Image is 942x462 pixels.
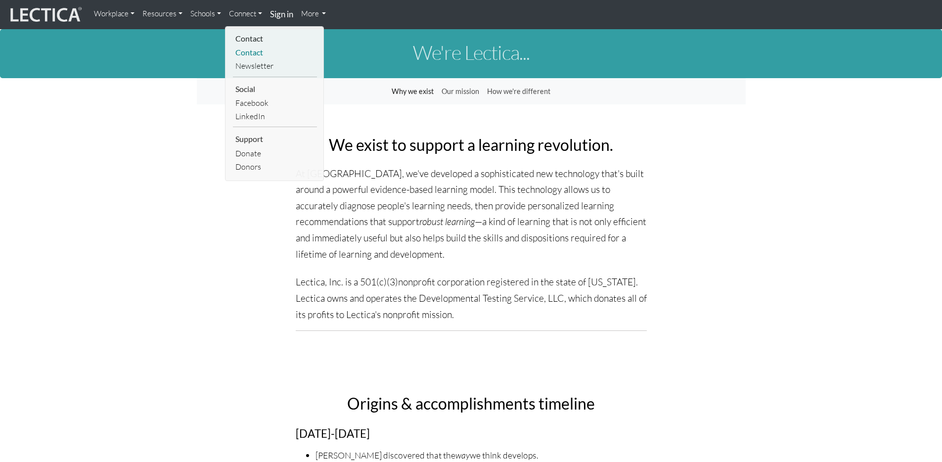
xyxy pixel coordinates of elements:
a: Newsletter [233,59,317,73]
li: Social [233,81,317,97]
li: Contact [233,31,317,46]
h1: We're Lectica... [197,42,746,63]
a: Schools [186,4,225,24]
i: robust learning [419,216,475,228]
i: way [455,450,470,461]
li: [PERSON_NAME] discovered that the we think develops. [315,448,647,462]
p: At [GEOGRAPHIC_DATA], we've developed a sophisticated new technology that's built around a powerf... [296,166,647,263]
a: Sign in [266,4,297,25]
img: lecticalive [8,5,82,24]
a: More [297,4,330,24]
p: Lectica, Inc. is a 501(c)(3)nonprofit corporation registered in the state of [US_STATE]. Lectica ... [296,274,647,323]
a: Our mission [438,82,483,101]
a: Resources [138,4,186,24]
h4: [DATE]-[DATE] [296,428,647,440]
a: How we're different [483,82,554,101]
strong: Sign in [270,9,293,19]
a: Donors [233,160,317,174]
a: Workplace [90,4,138,24]
h2: We exist to support a learning revolution. [296,136,647,153]
h2: Origins & accomplishments timeline [296,395,647,412]
a: Why we exist [388,82,438,101]
li: Support [233,131,317,147]
a: Facebook [233,96,317,110]
a: Connect [225,4,266,24]
a: Contact [233,46,317,59]
a: Donate [233,147,317,160]
a: LinkedIn [233,110,317,123]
